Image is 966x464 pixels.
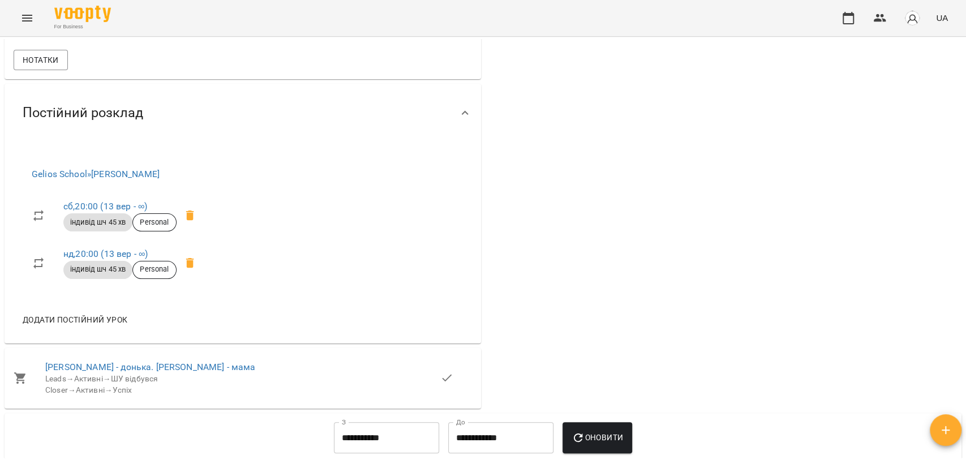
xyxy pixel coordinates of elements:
[45,385,440,396] div: Closer Активні Успіх
[14,50,68,70] button: Нотатки
[45,362,256,372] a: [PERSON_NAME] - донька. [PERSON_NAME] - мама
[105,385,113,394] span: →
[904,10,920,26] img: avatar_s.png
[14,5,41,32] button: Menu
[18,310,132,330] button: Додати постійний урок
[5,84,481,142] div: Постійний розклад
[23,313,127,326] span: Додати постійний урок
[45,373,440,385] div: Leads Активні ШУ відбувся
[23,104,143,122] span: Постійний розклад
[133,217,175,227] span: Personal
[63,264,132,274] span: індивід шч 45 хв
[32,169,160,179] a: Gelios School»[PERSON_NAME]
[931,7,952,28] button: UA
[177,202,204,229] span: Видалити приватний урок Гончаренко Наталія сб 20:00 клієнта Аліса Ткаченко
[54,23,111,31] span: For Business
[103,374,111,383] span: →
[66,374,74,383] span: →
[54,6,111,22] img: Voopty Logo
[63,201,147,212] a: сб,20:00 (13 вер - ∞)
[68,385,76,394] span: →
[23,53,59,67] span: Нотатки
[133,264,175,274] span: Personal
[177,250,204,277] span: Видалити приватний урок Гончаренко Наталія нд 20:00 клієнта Аліса Ткаченко
[563,422,632,454] button: Оновити
[63,217,132,227] span: індивід шч 45 хв
[936,12,948,24] span: UA
[572,431,623,444] span: Оновити
[63,248,148,259] a: нд,20:00 (13 вер - ∞)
